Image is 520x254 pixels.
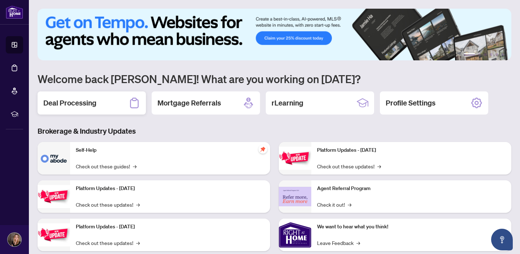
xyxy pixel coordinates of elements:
[38,185,70,208] img: Platform Updates - September 16, 2025
[464,53,475,56] button: 1
[76,162,136,170] a: Check out these guides!→
[76,185,264,193] p: Platform Updates - [DATE]
[501,53,504,56] button: 6
[317,239,360,247] a: Leave Feedback→
[38,9,511,60] img: Slide 0
[478,53,481,56] button: 2
[317,201,351,208] a: Check it out!→
[136,201,140,208] span: →
[279,187,311,207] img: Agent Referral Program
[136,239,140,247] span: →
[76,223,264,231] p: Platform Updates - [DATE]
[38,72,511,86] h1: Welcome back [PERSON_NAME]! What are you working on [DATE]?
[484,53,487,56] button: 3
[76,239,140,247] a: Check out these updates!→
[317,223,506,231] p: We want to hear what you think!
[377,162,381,170] span: →
[6,5,23,19] img: logo
[317,162,381,170] a: Check out these updates!→
[317,185,506,193] p: Agent Referral Program
[76,201,140,208] a: Check out these updates!→
[279,219,311,251] img: We want to hear what you think!
[43,98,96,108] h2: Deal Processing
[76,146,264,154] p: Self-Help
[38,126,511,136] h3: Brokerage & Industry Updates
[495,53,498,56] button: 5
[317,146,506,154] p: Platform Updates - [DATE]
[386,98,435,108] h2: Profile Settings
[279,147,311,169] img: Platform Updates - June 23, 2025
[157,98,221,108] h2: Mortgage Referrals
[133,162,136,170] span: →
[38,142,70,175] img: Self-Help
[38,223,70,246] img: Platform Updates - July 21, 2025
[348,201,351,208] span: →
[272,98,303,108] h2: rLearning
[8,233,21,246] img: Profile Icon
[259,145,267,154] span: pushpin
[356,239,360,247] span: →
[491,229,513,250] button: Open asap
[490,53,493,56] button: 4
